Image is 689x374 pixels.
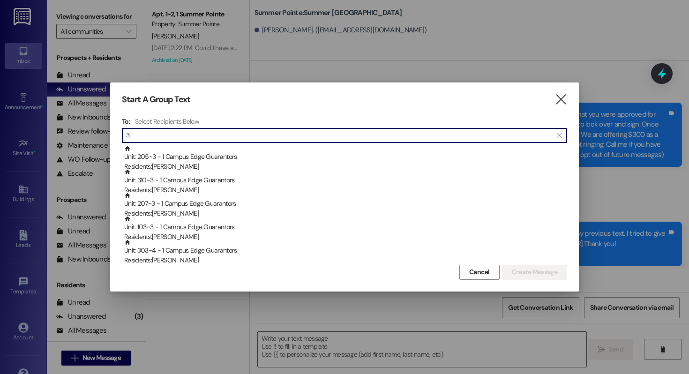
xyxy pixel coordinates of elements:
[122,216,567,239] div: Unit: 103~3 - 1 Campus Edge GuarantorsResidents:[PERSON_NAME]
[469,267,490,277] span: Cancel
[126,129,552,142] input: Search for any contact or apartment
[122,94,190,105] h3: Start A Group Text
[124,185,567,195] div: Residents: [PERSON_NAME]
[122,192,567,216] div: Unit: 207~3 - 1 Campus Edge GuarantorsResidents:[PERSON_NAME]
[124,162,567,172] div: Residents: [PERSON_NAME]
[459,265,500,280] button: Cancel
[502,265,567,280] button: Create Message
[124,145,567,172] div: Unit: 205~3 - 1 Campus Edge Guarantors
[554,95,567,105] i: 
[124,232,567,242] div: Residents: [PERSON_NAME]
[135,117,199,126] h4: Select Recipients Below
[124,192,567,219] div: Unit: 207~3 - 1 Campus Edge Guarantors
[122,239,567,262] div: Unit: 303~4 - 1 Campus Edge GuarantorsResidents:[PERSON_NAME]
[556,132,562,139] i: 
[124,209,567,218] div: Residents: [PERSON_NAME]
[552,128,567,142] button: Clear text
[124,239,567,266] div: Unit: 303~4 - 1 Campus Edge Guarantors
[124,255,567,265] div: Residents: [PERSON_NAME]
[122,117,130,126] h3: To:
[122,145,567,169] div: Unit: 205~3 - 1 Campus Edge GuarantorsResidents:[PERSON_NAME]
[512,267,557,277] span: Create Message
[124,216,567,242] div: Unit: 103~3 - 1 Campus Edge Guarantors
[122,169,567,192] div: Unit: 310~3 - 1 Campus Edge GuarantorsResidents:[PERSON_NAME]
[124,169,567,195] div: Unit: 310~3 - 1 Campus Edge Guarantors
